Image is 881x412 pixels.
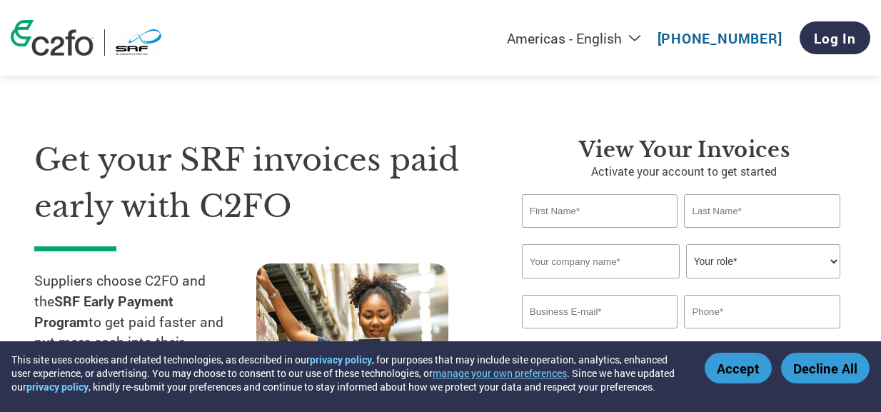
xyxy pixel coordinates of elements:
a: privacy policy [310,353,372,366]
div: Invalid last name or last name is too long [684,229,840,238]
select: Title/Role [686,244,840,278]
button: Accept [705,353,772,383]
p: Activate your account to get started [522,163,847,180]
h3: View Your Invoices [522,137,847,163]
div: This site uses cookies and related technologies, as described in our , for purposes that may incl... [11,353,684,393]
input: Invalid Email format [522,295,678,328]
div: Inavlid Phone Number [684,330,840,339]
input: First Name* [522,194,678,228]
img: SRF [116,29,161,56]
img: supply chain worker [256,263,448,404]
img: c2fo logo [11,20,94,56]
a: [PHONE_NUMBER] [658,29,782,47]
input: Your company name* [522,244,680,278]
div: Invalid company name or company name is too long [522,280,840,289]
strong: SRF Early Payment Program [34,292,173,331]
div: Invalid first name or first name is too long [522,229,678,238]
input: Phone* [684,295,840,328]
button: manage your own preferences [433,366,567,380]
a: Log In [800,21,870,54]
input: Last Name* [684,194,840,228]
a: privacy policy [26,380,89,393]
h1: Get your SRF invoices paid early with C2FO [34,137,479,229]
div: Inavlid Email Address [522,330,678,339]
button: Decline All [781,353,870,383]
